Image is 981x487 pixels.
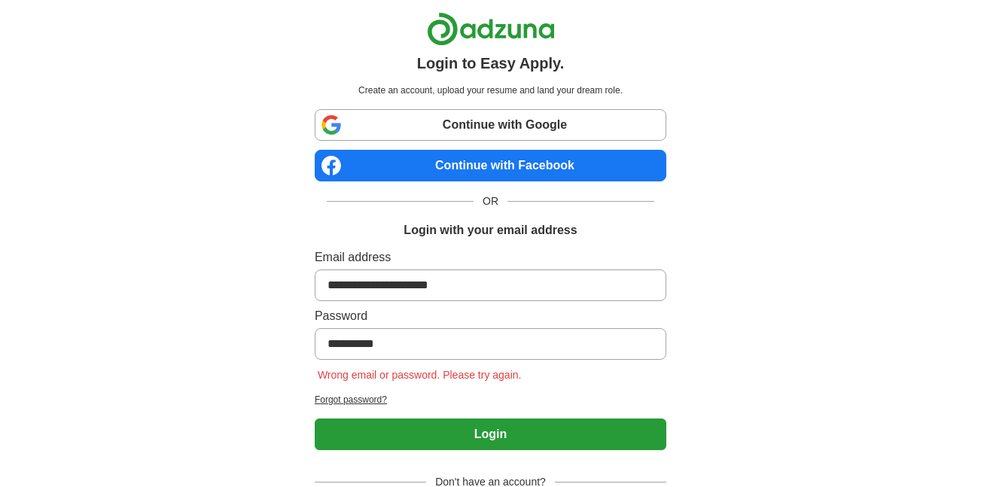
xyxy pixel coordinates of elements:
span: OR [474,193,507,209]
a: Continue with Google [315,109,666,141]
h1: Login to Easy Apply. [417,52,565,75]
h1: Login with your email address [404,221,577,239]
label: Email address [315,248,666,266]
button: Login [315,419,666,450]
a: Continue with Facebook [315,150,666,181]
img: Adzuna logo [427,12,555,46]
p: Create an account, upload your resume and land your dream role. [318,84,663,97]
a: Forgot password? [315,393,666,406]
label: Password [315,307,666,325]
span: Wrong email or password. Please try again. [315,369,525,381]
